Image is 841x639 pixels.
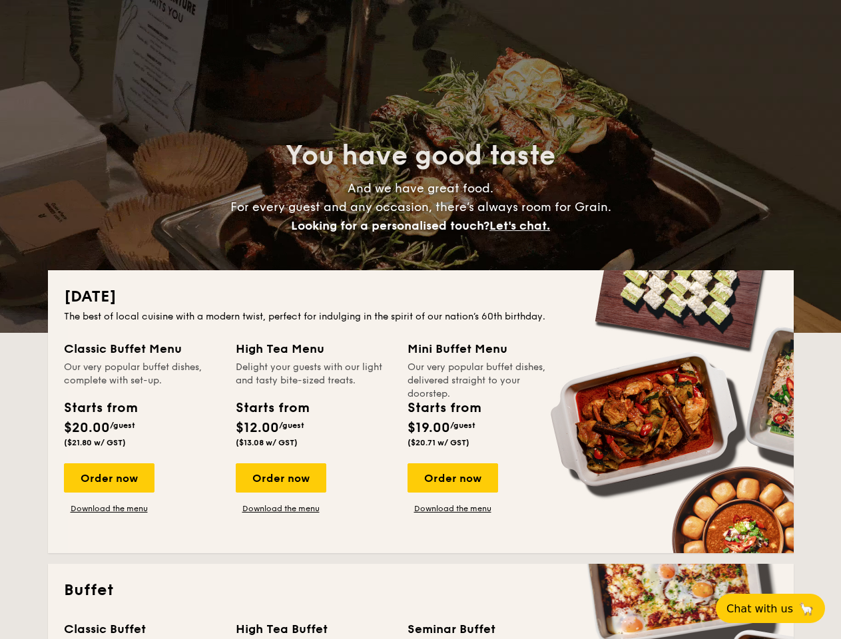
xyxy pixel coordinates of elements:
span: /guest [450,421,475,430]
a: Download the menu [236,503,326,514]
div: Order now [64,463,154,493]
div: High Tea Buffet [236,620,392,638]
span: 🦙 [798,601,814,616]
div: Starts from [236,398,308,418]
div: Our very popular buffet dishes, complete with set-up. [64,361,220,387]
span: /guest [279,421,304,430]
span: /guest [110,421,135,430]
span: $19.00 [408,420,450,436]
span: ($13.08 w/ GST) [236,438,298,447]
span: $20.00 [64,420,110,436]
span: And we have great food. For every guest and any occasion, there’s always room for Grain. [230,181,611,233]
div: High Tea Menu [236,339,392,358]
span: ($20.71 w/ GST) [408,438,469,447]
a: Download the menu [64,503,154,514]
div: Classic Buffet [64,620,220,638]
span: ($21.80 w/ GST) [64,438,126,447]
div: The best of local cuisine with a modern twist, perfect for indulging in the spirit of our nation’... [64,310,778,323]
div: Seminar Buffet [408,620,563,638]
div: Delight your guests with our light and tasty bite-sized treats. [236,361,392,387]
div: Order now [408,463,498,493]
button: Chat with us🦙 [716,594,825,623]
span: Chat with us [726,602,793,615]
div: Order now [236,463,326,493]
h2: [DATE] [64,286,778,308]
h2: Buffet [64,580,778,601]
span: $12.00 [236,420,279,436]
a: Download the menu [408,503,498,514]
div: Our very popular buffet dishes, delivered straight to your doorstep. [408,361,563,387]
span: You have good taste [286,140,555,172]
div: Classic Buffet Menu [64,339,220,358]
div: Mini Buffet Menu [408,339,563,358]
span: Looking for a personalised touch? [291,218,489,233]
div: Starts from [408,398,480,418]
div: Starts from [64,398,137,418]
span: Let's chat. [489,218,550,233]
